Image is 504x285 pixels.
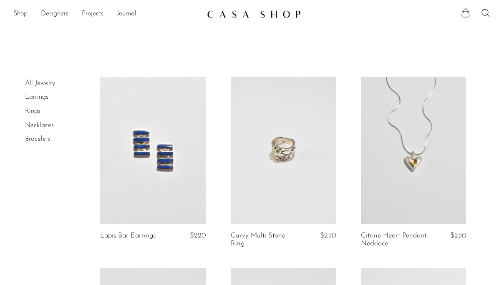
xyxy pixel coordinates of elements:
[25,136,50,142] a: Bracelets
[41,9,68,20] a: Designers
[13,7,200,21] nav: Desktop navigation
[13,9,28,20] a: Shop
[13,7,200,21] ul: NEW HEADER MENU
[231,232,300,247] a: Curvy Multi Stone Ring
[25,108,40,115] a: Rings
[450,232,466,239] span: $250
[100,232,156,240] a: Lapis Bar Earrings
[82,9,103,20] a: Projects
[25,94,48,100] a: Earrings
[117,9,136,20] a: Journal
[361,232,430,247] a: Citrine Heart Pendant Necklace
[25,80,55,87] a: All Jewelry
[320,232,336,239] span: $250
[25,122,54,129] a: Necklaces
[190,232,206,239] span: $220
